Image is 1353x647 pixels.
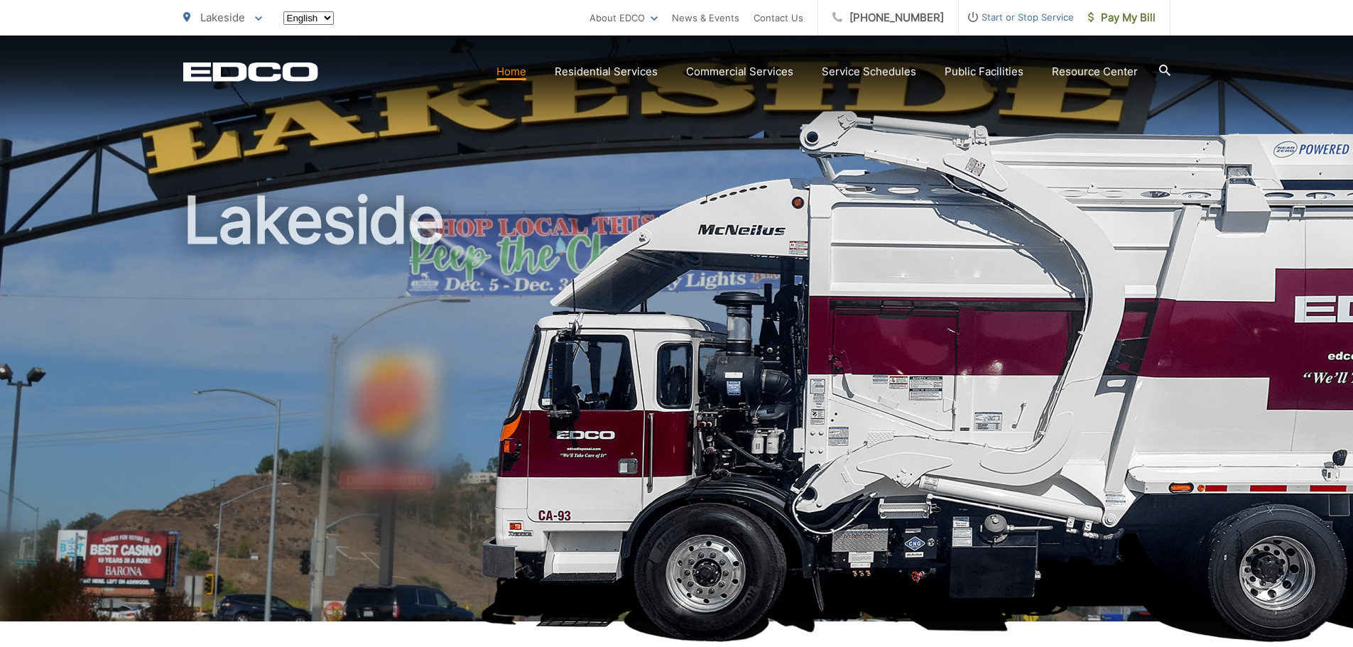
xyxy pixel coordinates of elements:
span: Lakeside [200,11,245,24]
select: Select a language [283,11,334,25]
a: Public Facilities [945,63,1023,80]
a: News & Events [672,9,739,26]
a: Contact Us [754,9,803,26]
a: Service Schedules [822,63,916,80]
a: About EDCO [589,9,658,26]
a: EDCD logo. Return to the homepage. [183,62,318,82]
a: Resource Center [1052,63,1138,80]
a: Home [496,63,526,80]
span: Pay My Bill [1088,9,1156,26]
a: Residential Services [555,63,658,80]
h1: Lakeside [183,185,1170,634]
a: Commercial Services [686,63,793,80]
